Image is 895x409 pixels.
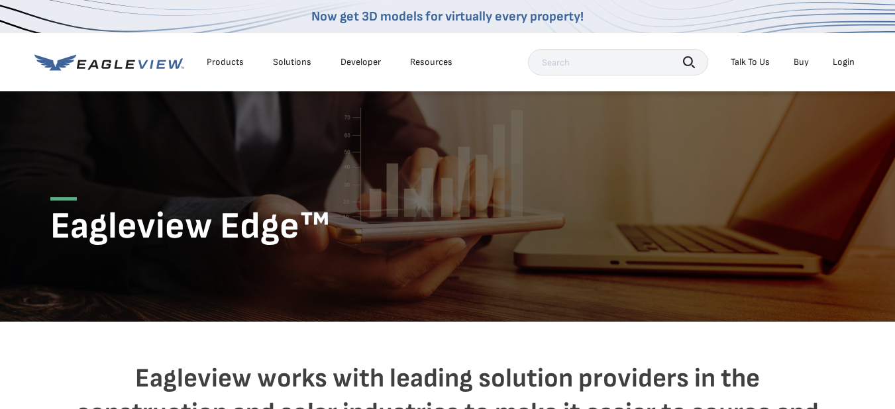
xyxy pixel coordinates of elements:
[528,49,708,75] input: Search
[273,56,311,68] div: Solutions
[833,56,855,68] div: Login
[410,56,452,68] div: Resources
[207,56,244,68] div: Products
[794,56,809,68] a: Buy
[731,56,770,68] div: Talk To Us
[311,9,584,24] a: Now get 3D models for virtually every property!
[50,197,845,250] h1: Eagleview Edge™
[341,56,381,68] a: Developer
